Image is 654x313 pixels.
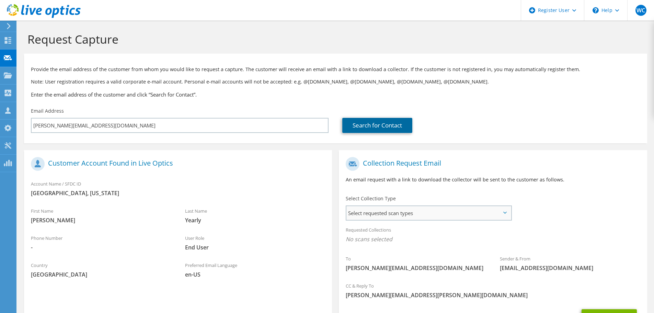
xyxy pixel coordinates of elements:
div: Requested Collections [339,223,647,248]
h3: Enter the email address of the customer and click “Search for Contact”. [31,91,640,98]
p: Provide the email address of the customer from whom you would like to request a capture. The cust... [31,66,640,73]
span: - [31,244,171,251]
div: Sender & From [493,251,647,275]
h1: Request Capture [27,32,640,46]
span: [GEOGRAPHIC_DATA] [31,271,171,278]
span: [PERSON_NAME][EMAIL_ADDRESS][DOMAIN_NAME] [346,264,486,272]
div: Preferred Email Language [178,258,332,282]
span: Yearly [185,216,325,224]
span: [PERSON_NAME][EMAIL_ADDRESS][PERSON_NAME][DOMAIN_NAME] [346,291,640,299]
span: en-US [185,271,325,278]
div: Phone Number [24,231,178,255]
a: Search for Contact [342,118,412,133]
span: No scans selected [346,235,640,243]
span: [EMAIL_ADDRESS][DOMAIN_NAME] [500,264,640,272]
svg: \n [593,7,599,13]
span: End User [185,244,325,251]
div: CC & Reply To [339,279,647,302]
p: Note: User registration requires a valid corporate e-mail account. Personal e-mail accounts will ... [31,78,640,86]
div: To [339,251,493,275]
label: Email Address [31,108,64,114]
div: User Role [178,231,332,255]
p: An email request with a link to download the collector will be sent to the customer as follows. [346,176,640,183]
span: Select requested scan types [346,206,511,220]
span: [PERSON_NAME] [31,216,171,224]
div: First Name [24,204,178,227]
div: Account Name / SFDC ID [24,177,332,200]
h1: Collection Request Email [346,157,636,171]
span: WC [635,5,646,16]
span: [GEOGRAPHIC_DATA], [US_STATE] [31,189,325,197]
h1: Customer Account Found in Live Optics [31,157,322,171]
label: Select Collection Type [346,195,396,202]
div: Last Name [178,204,332,227]
div: Country [24,258,178,282]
